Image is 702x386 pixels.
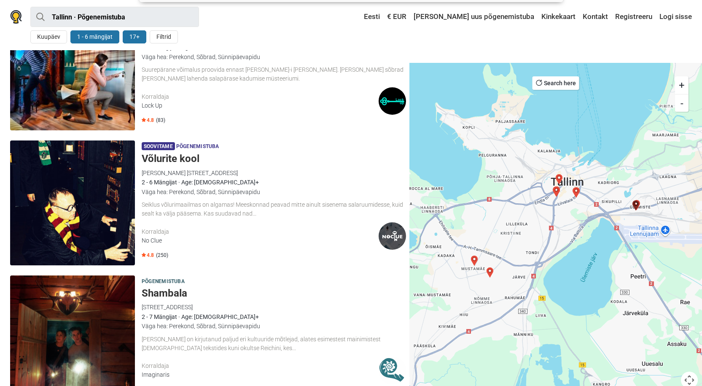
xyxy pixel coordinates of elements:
[142,302,406,312] div: [STREET_ADDRESS]
[142,101,379,110] div: Lock Up
[379,357,406,384] img: Imaginaris
[142,321,406,331] div: Väga hea: Perekond, Sõbrad, Sünnipäevapidu
[571,187,581,197] div: Hääl pimedusest
[142,277,185,286] span: Põgenemistuba
[156,252,168,259] span: (250)
[142,370,379,379] div: Imaginaris
[142,142,175,150] span: Soovitame
[142,236,379,245] div: No Clue
[142,253,146,257] img: Star
[142,312,406,321] div: 2 - 7 Mängijat · Age: [DEMOGRAPHIC_DATA]+
[539,9,578,24] a: Kinkekaart
[581,9,610,24] a: Kontakt
[142,200,406,218] div: Seiklus võlurimaailmas on algamas! Meeskonnad peavad mitte ainult sisenema salaruumidesse, kuid s...
[631,200,641,211] div: Sherlock Holmes
[485,267,495,278] div: Võlurite kool
[551,186,561,197] div: Lastekodu saladus
[142,153,406,165] h5: Võlurite kool
[657,9,692,24] a: Logi sisse
[142,252,154,259] span: 4.8
[551,186,562,197] div: Baker Street 221 B
[150,30,178,43] button: Filtrid
[412,9,536,24] a: [PERSON_NAME] uus põgenemistuba
[70,30,119,43] button: 1 - 6 mängijat
[632,200,642,210] div: 2 Paranoid
[142,65,406,83] div: Suurepärane võimalus proovida ennast [PERSON_NAME]-i [PERSON_NAME]. [PERSON_NAME] sõbrad [PERSON_...
[176,142,219,151] span: Põgenemistuba
[385,9,409,24] a: € EUR
[142,168,406,178] div: [PERSON_NAME] [STREET_ADDRESS]
[571,187,581,197] div: Shambala
[10,10,22,24] img: Nowescape logo
[10,140,135,265] img: Võlurite kool
[123,30,146,43] button: 17+
[379,87,406,115] img: Lock Up
[356,9,382,24] a: Eesti
[554,174,564,184] div: Red Alert
[675,94,689,112] button: -
[675,76,689,94] button: +
[469,256,479,266] div: Põgenemine Vanglast
[142,335,406,353] div: [PERSON_NAME] on kirjutanud paljud eri kultuuride mõtlejad, alates esimestest mainimistest [DEMOG...
[358,14,364,20] img: Eesti
[142,227,379,236] div: Korraldaja
[10,5,135,130] img: Sherlock Holmes
[142,287,406,300] h5: Shambala
[142,117,154,124] span: 4.8
[142,52,406,62] div: Väga hea: Perekond, Sõbrad, Sünnipäevapidu
[142,187,406,197] div: Väga hea: Perekond, Sõbrad, Sünnipäevapidu
[142,92,379,101] div: Korraldaja
[30,7,199,27] input: proovi “Tallinn”
[379,222,406,250] img: No Clue
[30,30,67,43] button: Kuupäev
[613,9,654,24] a: Registreeru
[142,362,379,370] div: Korraldaja
[142,178,406,187] div: 2 - 6 Mängijat · Age: [DEMOGRAPHIC_DATA]+
[142,118,146,122] img: Star
[533,76,579,90] button: Search here
[156,117,165,124] span: (83)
